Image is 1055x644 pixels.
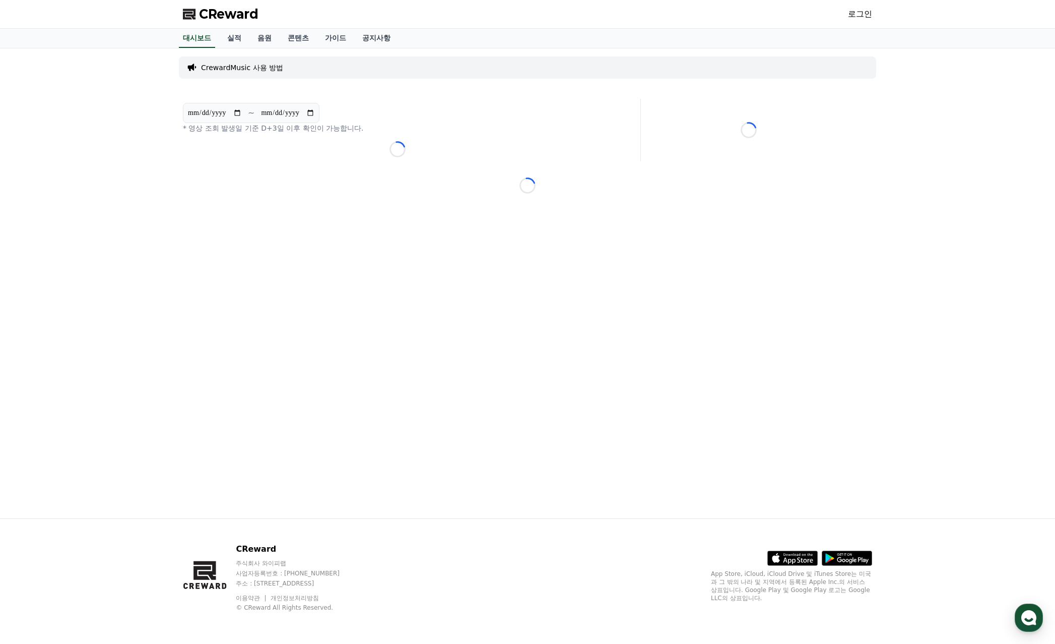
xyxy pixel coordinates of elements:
a: 설정 [130,320,193,345]
p: 사업자등록번호 : [PHONE_NUMBER] [236,569,359,577]
a: 홈 [3,320,67,345]
p: 주식회사 와이피랩 [236,559,359,567]
p: App Store, iCloud, iCloud Drive 및 iTunes Store는 미국과 그 밖의 나라 및 지역에서 등록된 Apple Inc.의 서비스 상표입니다. Goo... [711,570,872,602]
span: CReward [199,6,258,22]
span: 홈 [32,335,38,343]
a: CReward [183,6,258,22]
a: 이용약관 [236,595,268,602]
a: CrewardMusic 사용 방법 [201,63,283,73]
p: © CReward All Rights Reserved. [236,604,359,612]
p: * 영상 조회 발생일 기준 D+3일 이후 확인이 가능합니다. [183,123,612,133]
p: ~ [248,107,254,119]
p: 주소 : [STREET_ADDRESS] [236,579,359,588]
a: 개인정보처리방침 [271,595,319,602]
a: 가이드 [317,29,354,48]
a: 공지사항 [354,29,399,48]
a: 실적 [219,29,249,48]
a: 콘텐츠 [280,29,317,48]
span: 설정 [156,335,168,343]
p: CReward [236,543,359,555]
a: 대시보드 [179,29,215,48]
a: 대화 [67,320,130,345]
a: 로그인 [848,8,872,20]
a: 음원 [249,29,280,48]
span: 대화 [92,335,104,343]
